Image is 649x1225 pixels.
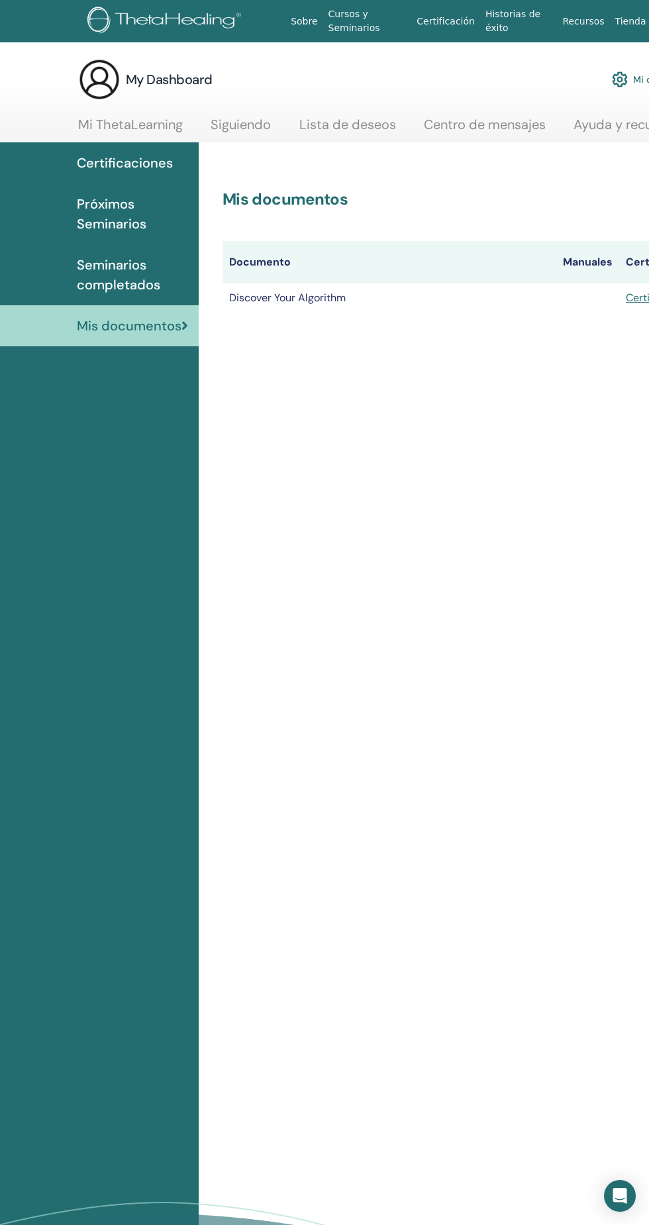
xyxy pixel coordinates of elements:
a: Historias de éxito [480,2,557,40]
a: Cursos y Seminarios [323,2,412,40]
img: cog.svg [612,68,628,91]
th: Manuales [556,241,619,283]
img: logo.png [87,7,246,36]
td: Discover Your Algorithm [223,283,556,313]
a: Sobre [285,9,323,34]
a: Certificación [411,9,480,34]
a: Siguiendo [211,117,271,142]
div: Open Intercom Messenger [604,1180,636,1212]
span: Próximos Seminarios [77,194,188,234]
span: Mis documentos [77,316,181,336]
span: Certificaciones [77,153,173,173]
h3: My Dashboard [126,70,213,89]
img: generic-user-icon.jpg [78,58,121,101]
th: Documento [223,241,556,283]
span: Seminarios completados [77,255,188,295]
a: Recursos [557,9,609,34]
a: Centro de mensajes [424,117,546,142]
a: Lista de deseos [299,117,396,142]
a: Mi ThetaLearning [78,117,183,142]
